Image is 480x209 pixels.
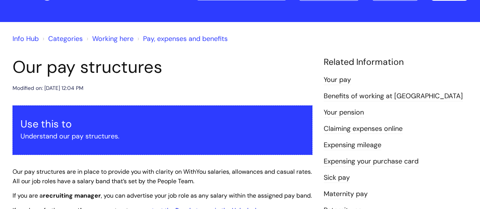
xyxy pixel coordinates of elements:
strong: recruiting manager [43,192,101,200]
h4: Related Information [324,57,468,68]
p: Understand our pay structures. [20,130,304,142]
a: Expensing mileage [324,140,381,150]
a: Pay, expenses and benefits [143,34,228,43]
li: Pay, expenses and benefits [135,33,228,45]
a: Benefits of working at [GEOGRAPHIC_DATA] [324,91,463,101]
a: Your pay [324,75,351,85]
a: Categories [48,34,83,43]
a: Maternity pay [324,189,368,199]
div: Modified on: [DATE] 12:04 PM [13,83,83,93]
a: Expensing your purchase card [324,157,419,167]
a: Working here [92,34,134,43]
a: Info Hub [13,34,39,43]
span: Our pay structures are in place to provide you with clarity on WithYou salaries, allowances and c... [13,168,312,185]
li: Working here [85,33,134,45]
h1: Our pay structures [13,57,312,77]
li: Solution home [41,33,83,45]
span: If you are a , you can advertise your job role as any salary within the assigned pay band. [13,192,312,200]
a: Claiming expenses online [324,124,403,134]
h3: Use this to [20,118,304,130]
a: Sick pay [324,173,350,183]
a: Your pension [324,108,364,118]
